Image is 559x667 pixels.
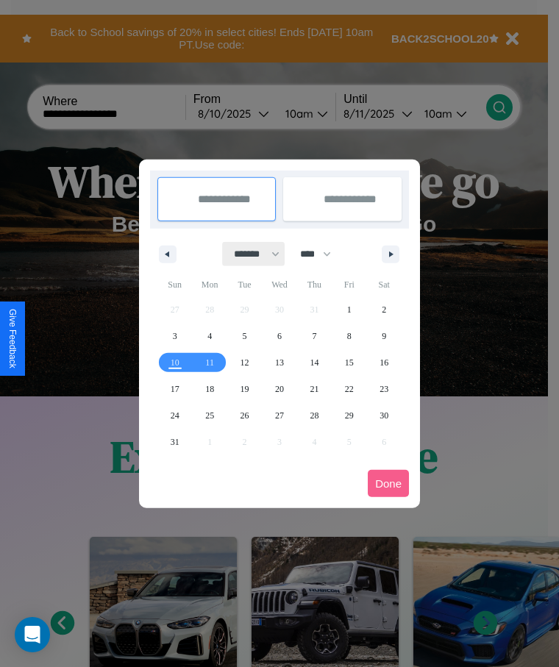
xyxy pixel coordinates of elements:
span: 20 [275,376,284,402]
button: 15 [332,349,366,376]
span: 28 [310,402,318,429]
span: Wed [262,273,296,296]
button: 12 [227,349,262,376]
span: 16 [380,349,388,376]
button: 29 [332,402,366,429]
button: 5 [227,323,262,349]
span: 31 [171,429,179,455]
button: 4 [192,323,227,349]
span: 13 [275,349,284,376]
span: Fri [332,273,366,296]
button: 20 [262,376,296,402]
span: 24 [171,402,179,429]
button: 31 [157,429,192,455]
span: 9 [382,323,386,349]
span: 14 [310,349,318,376]
button: 26 [227,402,262,429]
button: 13 [262,349,296,376]
span: Mon [192,273,227,296]
button: 30 [367,402,402,429]
div: Open Intercom Messenger [15,617,50,652]
button: 8 [332,323,366,349]
button: Done [368,470,409,497]
button: 3 [157,323,192,349]
span: 11 [205,349,214,376]
button: 27 [262,402,296,429]
button: 7 [297,323,332,349]
button: 22 [332,376,366,402]
span: Tue [227,273,262,296]
button: 11 [192,349,227,376]
span: 26 [241,402,249,429]
span: Thu [297,273,332,296]
span: 6 [277,323,282,349]
button: 19 [227,376,262,402]
span: 21 [310,376,318,402]
span: 5 [243,323,247,349]
span: 27 [275,402,284,429]
span: 3 [173,323,177,349]
button: 16 [367,349,402,376]
button: 1 [332,296,366,323]
span: Sat [367,273,402,296]
span: 2 [382,296,386,323]
span: 15 [345,349,354,376]
button: 24 [157,402,192,429]
span: 10 [171,349,179,376]
span: 30 [380,402,388,429]
span: 7 [312,323,316,349]
span: 29 [345,402,354,429]
button: 18 [192,376,227,402]
button: 14 [297,349,332,376]
span: 12 [241,349,249,376]
button: 9 [367,323,402,349]
span: 22 [345,376,354,402]
span: 17 [171,376,179,402]
button: 17 [157,376,192,402]
span: 8 [347,323,352,349]
span: Sun [157,273,192,296]
button: 25 [192,402,227,429]
span: 1 [347,296,352,323]
span: 4 [207,323,212,349]
span: 23 [380,376,388,402]
button: 2 [367,296,402,323]
span: 25 [205,402,214,429]
div: Give Feedback [7,309,18,368]
span: 19 [241,376,249,402]
button: 10 [157,349,192,376]
button: 28 [297,402,332,429]
button: 23 [367,376,402,402]
span: 18 [205,376,214,402]
button: 6 [262,323,296,349]
button: 21 [297,376,332,402]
